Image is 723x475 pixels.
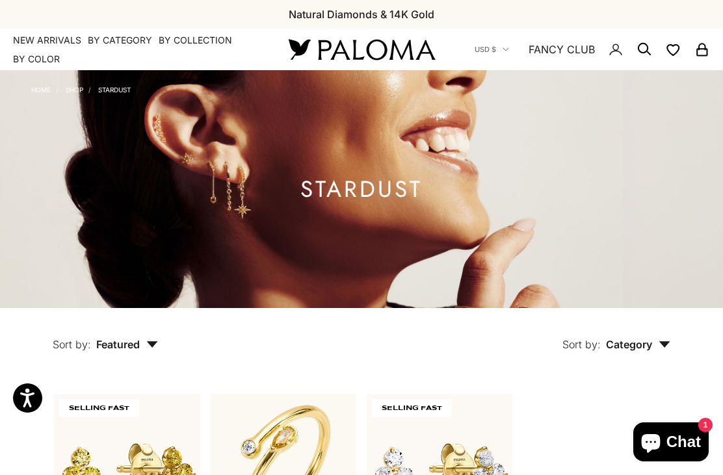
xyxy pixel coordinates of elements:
[475,44,509,55] button: USD $
[23,308,188,363] button: Sort by: Featured
[13,53,60,66] summary: By Color
[300,181,423,198] h1: Stardust
[532,308,700,363] button: Sort by: Category
[59,399,139,417] span: SELLING FAST
[13,34,257,66] nav: Primary navigation
[13,34,81,47] a: NEW ARRIVALS
[96,338,158,351] span: Featured
[66,86,83,94] a: Shop
[98,86,131,94] a: Stardust
[159,34,232,47] summary: By Collection
[31,83,131,94] nav: Breadcrumb
[529,41,595,58] a: FANCY CLUB
[606,338,670,351] span: Category
[289,6,434,23] p: Natural Diamonds & 14K Gold
[88,34,152,47] summary: By Category
[475,44,496,55] span: USD $
[372,399,452,417] span: SELLING FAST
[562,338,601,351] span: Sort by:
[475,29,710,70] nav: Secondary navigation
[31,86,51,94] a: Home
[53,338,91,351] span: Sort by:
[629,422,713,465] inbox-online-store-chat: Shopify online store chat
